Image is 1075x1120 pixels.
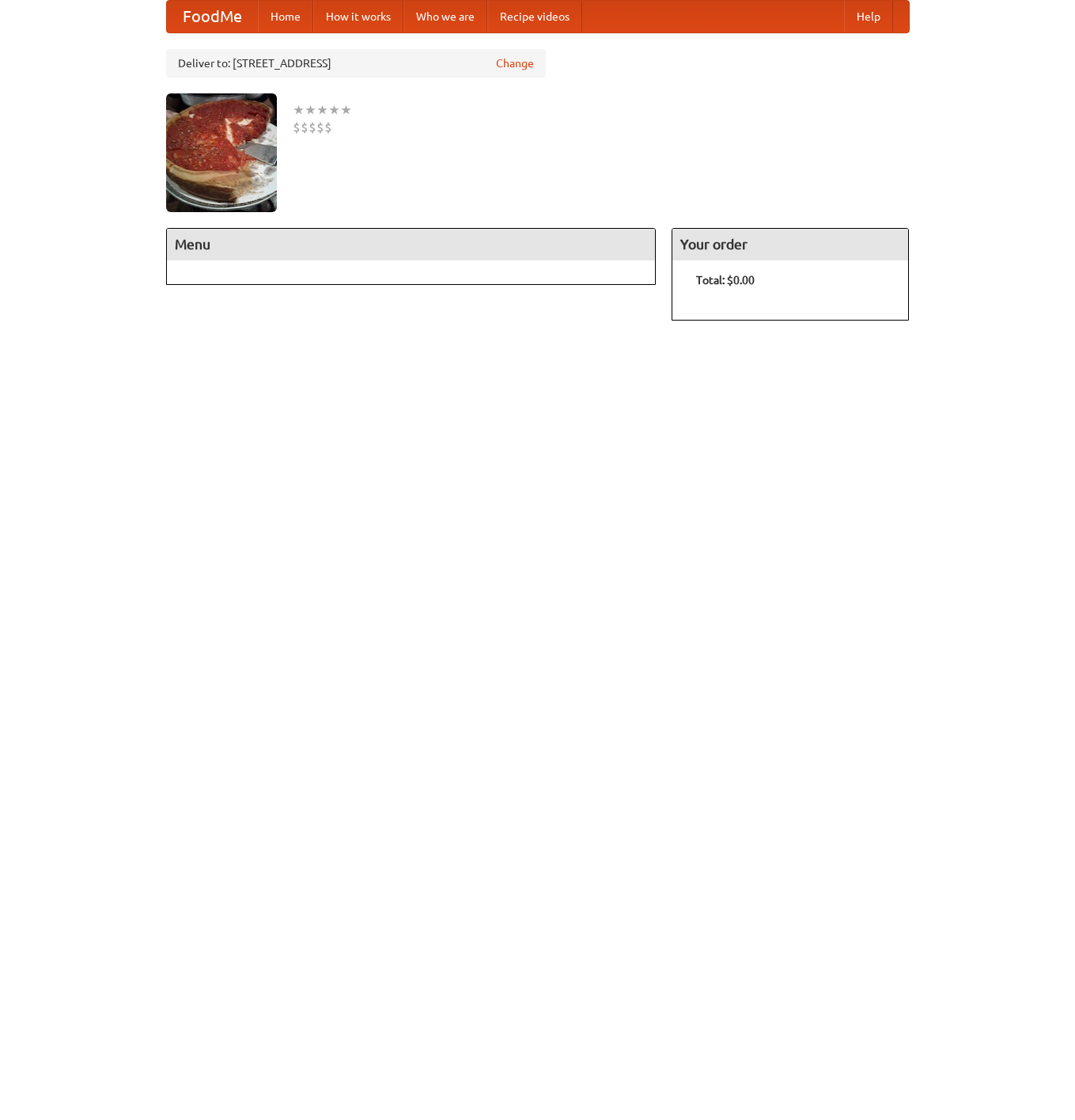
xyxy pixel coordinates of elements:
li: $ [301,119,308,136]
h4: Menu [167,229,656,260]
h4: Your order [672,229,908,260]
li: $ [316,119,324,136]
div: Deliver to: [STREET_ADDRESS] [166,49,546,78]
li: $ [293,119,301,136]
a: FoodMe [167,1,258,32]
a: How it works [313,1,403,32]
b: Total: $0.00 [696,274,755,287]
li: ★ [293,101,305,119]
a: Home [258,1,313,32]
li: $ [308,119,316,136]
a: Help [844,1,893,32]
a: Change [496,55,534,71]
img: angular.jpg [166,93,277,212]
li: ★ [340,101,352,119]
li: $ [324,119,332,136]
a: Who we are [403,1,487,32]
li: ★ [328,101,340,119]
li: ★ [305,101,316,119]
li: ★ [316,101,328,119]
a: Recipe videos [487,1,582,32]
